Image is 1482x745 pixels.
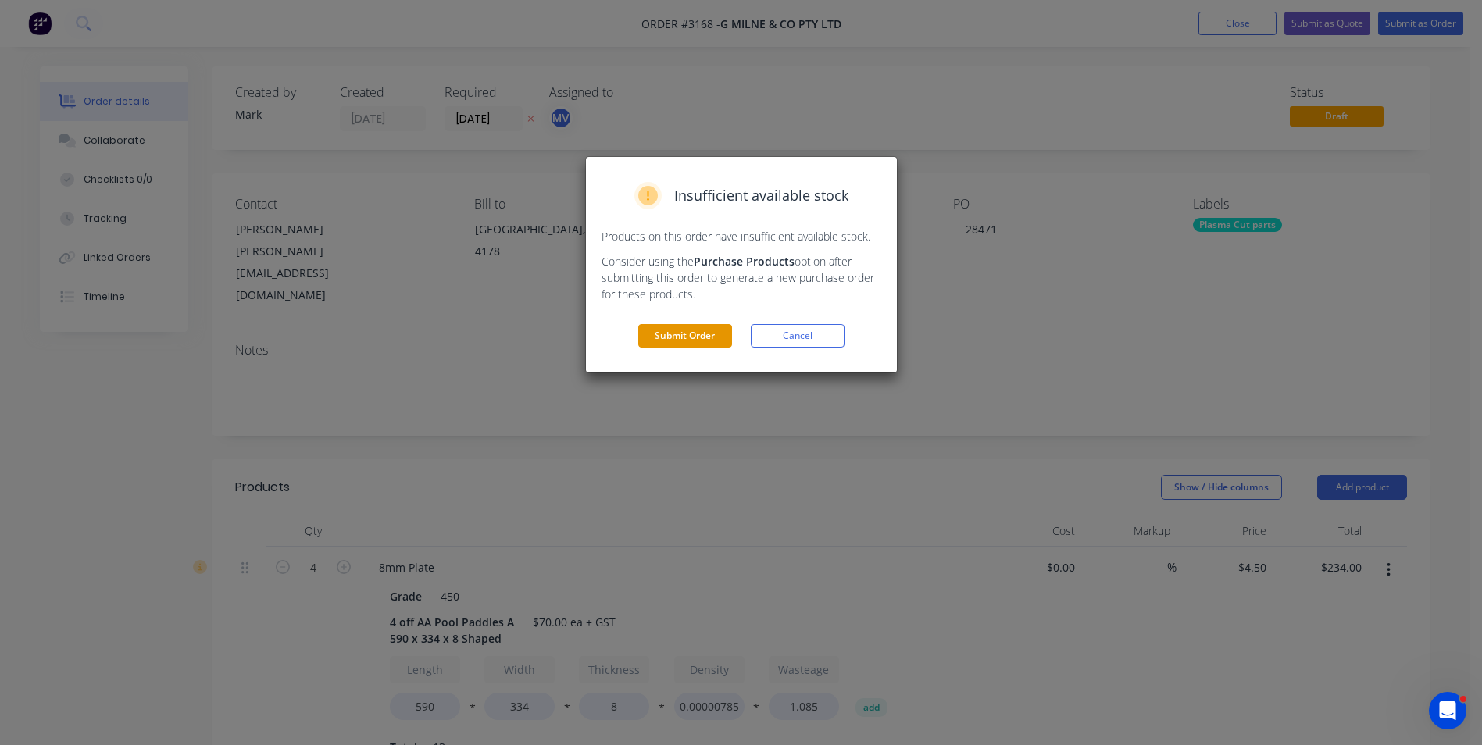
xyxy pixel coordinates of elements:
[674,185,848,206] span: Insufficient available stock
[694,254,795,269] strong: Purchase Products
[638,324,732,348] button: Submit Order
[751,324,845,348] button: Cancel
[602,253,881,302] p: Consider using the option after submitting this order to generate a new purchase order for these ...
[1429,692,1466,729] iframe: Intercom live chat
[602,228,881,244] p: Products on this order have insufficient available stock.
